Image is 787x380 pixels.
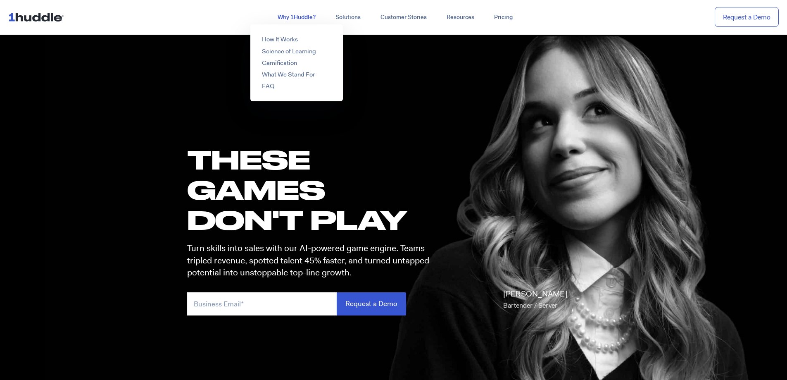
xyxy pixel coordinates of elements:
a: Pricing [484,10,523,25]
p: [PERSON_NAME] [503,288,567,311]
a: FAQ [262,82,274,90]
a: Request a Demo [715,7,779,27]
p: Turn skills into sales with our AI-powered game engine. Teams tripled revenue, spotted talent 45%... [187,242,437,279]
a: How It Works [262,35,298,43]
a: Solutions [326,10,371,25]
a: Gamification [262,59,297,67]
a: Science of Learning [262,47,316,55]
input: Request a Demo [337,292,406,315]
a: What We Stand For [262,70,315,79]
input: Business Email* [187,292,337,315]
a: Customer Stories [371,10,437,25]
span: Bartender / Server [503,301,557,310]
a: Resources [437,10,484,25]
a: Why 1Huddle? [268,10,326,25]
img: ... [8,9,67,25]
h1: these GAMES DON'T PLAY [187,144,437,235]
